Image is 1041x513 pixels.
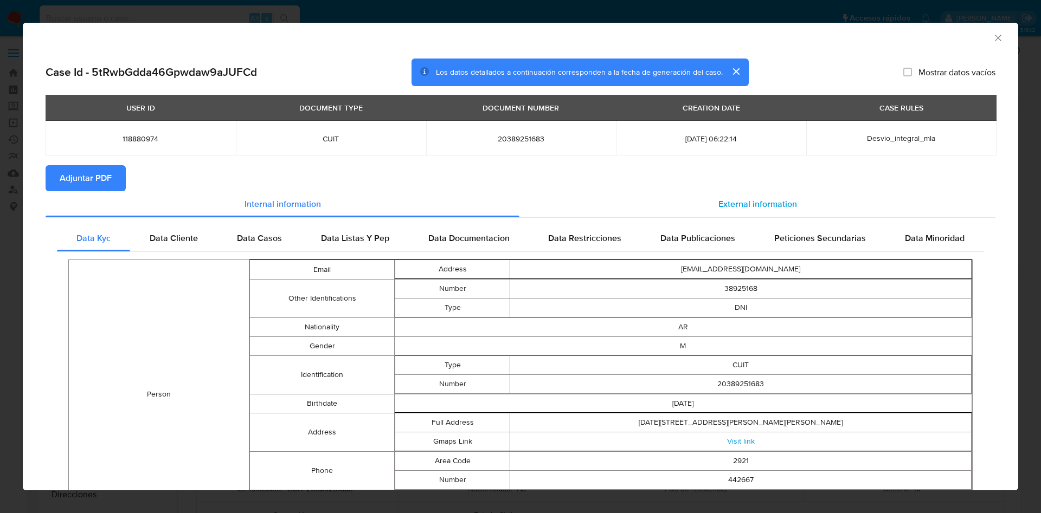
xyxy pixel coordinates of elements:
[723,59,749,85] button: cerrar
[321,232,389,244] span: Data Listas Y Pep
[510,470,972,489] td: 442667
[718,198,797,210] span: External information
[394,317,972,336] td: AR
[510,279,972,298] td: 38925168
[395,413,510,432] td: Full Address
[395,451,510,470] td: Area Code
[394,394,972,413] td: [DATE]
[395,470,510,489] td: Number
[250,317,394,336] td: Nationality
[395,374,510,393] td: Number
[293,99,369,117] div: DOCUMENT TYPE
[249,134,413,144] span: CUIT
[676,99,747,117] div: CREATION DATE
[57,225,984,251] div: Detailed internal info
[46,191,995,217] div: Detailed info
[395,355,510,374] td: Type
[250,355,394,394] td: Identification
[436,67,723,77] span: Los datos detallados a continuación corresponden a la fecha de generación del caso.
[394,336,972,355] td: M
[250,451,394,490] td: Phone
[395,298,510,317] td: Type
[510,355,972,374] td: CUIT
[629,134,793,144] span: [DATE] 06:22:14
[395,432,510,451] td: Gmaps Link
[46,65,257,79] h2: Case Id - 5tRwbGdda46Gpwdaw9aJUFCd
[150,232,198,244] span: Data Cliente
[59,134,223,144] span: 118880974
[60,166,112,190] span: Adjuntar PDF
[918,67,995,77] span: Mostrar datos vacíos
[727,436,755,446] a: Visit link
[510,413,972,432] td: [DATE][STREET_ADDRESS][PERSON_NAME][PERSON_NAME]
[428,232,510,244] span: Data Documentacion
[250,279,394,317] td: Other Identifications
[476,99,566,117] div: DOCUMENT NUMBER
[873,99,930,117] div: CASE RULES
[245,198,321,210] span: Internal information
[395,259,510,278] td: Address
[867,133,935,144] span: Desvio_integral_mla
[510,298,972,317] td: DNI
[993,33,1003,42] button: Cerrar ventana
[23,23,1018,490] div: closure-recommendation-modal
[250,259,394,279] td: Email
[510,259,972,278] td: [EMAIL_ADDRESS][DOMAIN_NAME]
[510,374,972,393] td: 20389251683
[76,232,111,244] span: Data Kyc
[250,336,394,355] td: Gender
[46,165,126,191] button: Adjuntar PDF
[395,279,510,298] td: Number
[250,413,394,451] td: Address
[774,232,866,244] span: Peticiones Secundarias
[548,232,621,244] span: Data Restricciones
[660,232,735,244] span: Data Publicaciones
[237,232,282,244] span: Data Casos
[250,490,394,509] td: Is Pep
[120,99,162,117] div: USER ID
[439,134,603,144] span: 20389251683
[394,490,972,509] td: false
[250,394,394,413] td: Birthdate
[903,68,912,76] input: Mostrar datos vacíos
[510,451,972,470] td: 2921
[905,232,965,244] span: Data Minoridad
